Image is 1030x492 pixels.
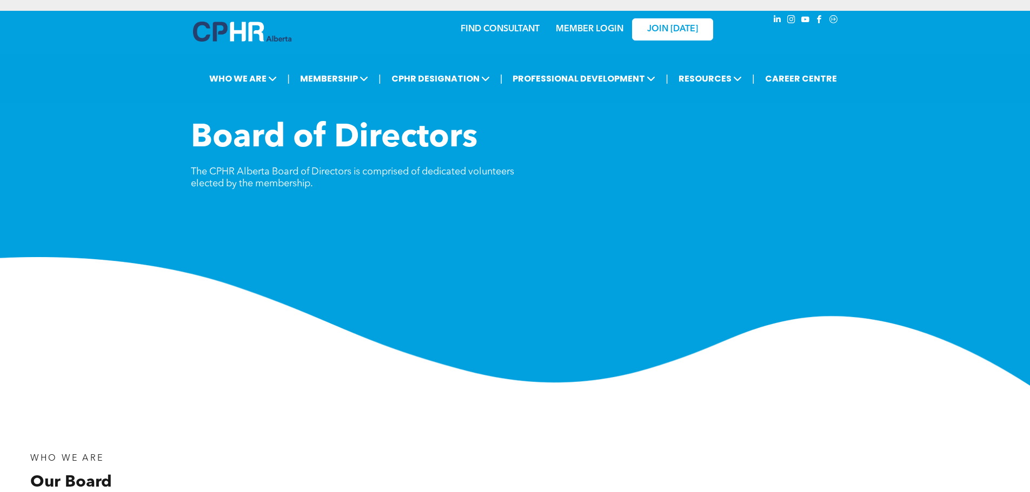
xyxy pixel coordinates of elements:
[675,69,745,89] span: RESOURCES
[287,68,290,90] li: |
[509,69,659,89] span: PROFESSIONAL DEVELOPMENT
[388,69,493,89] span: CPHR DESIGNATION
[772,14,783,28] a: linkedin
[30,454,104,463] span: WHO WE ARE
[297,69,371,89] span: MEMBERSHIP
[762,69,840,89] a: CAREER CENTRE
[30,474,112,490] span: Our Board
[556,25,623,33] a: MEMBER LOGIN
[814,14,826,28] a: facebook
[632,18,713,41] a: JOIN [DATE]
[191,167,514,188] span: The CPHR Alberta Board of Directors is comprised of dedicated volunteers elected by the membership.
[666,68,668,90] li: |
[647,24,698,35] span: JOIN [DATE]
[206,69,280,89] span: WHO WE ARE
[800,14,812,28] a: youtube
[461,25,540,33] a: FIND CONSULTANT
[378,68,381,90] li: |
[500,68,503,90] li: |
[752,68,755,90] li: |
[193,22,291,42] img: A blue and white logo for cp alberta
[828,14,840,28] a: Social network
[191,122,477,154] span: Board of Directors
[786,14,798,28] a: instagram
